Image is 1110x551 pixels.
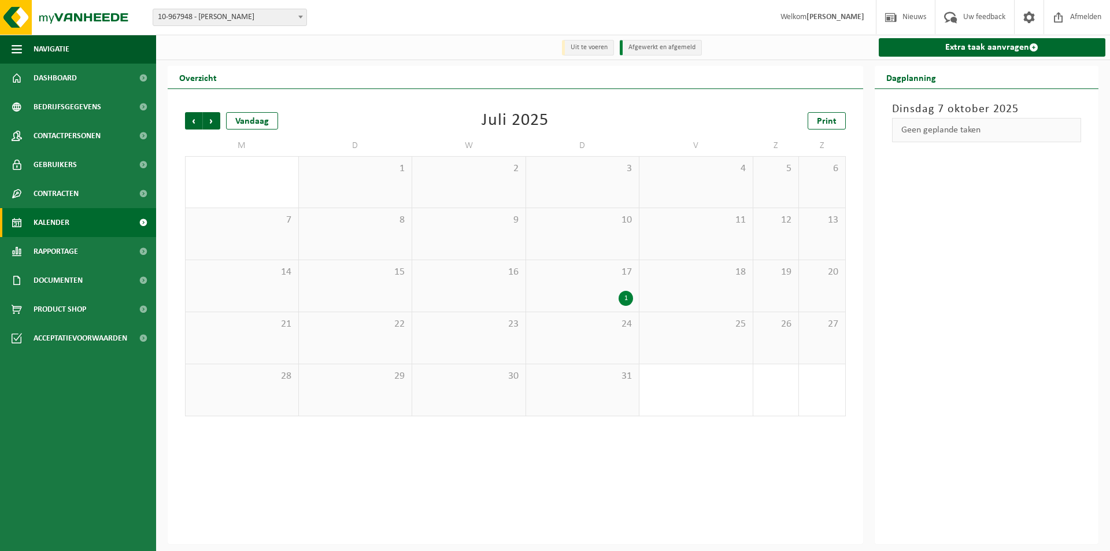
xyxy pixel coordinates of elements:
[191,214,293,227] span: 7
[34,121,101,150] span: Contactpersonen
[418,162,520,175] span: 2
[418,214,520,227] span: 9
[418,370,520,383] span: 30
[305,266,406,279] span: 15
[799,135,845,156] td: Z
[185,112,202,130] span: Vorige
[305,162,406,175] span: 1
[34,35,69,64] span: Navigatie
[532,370,634,383] span: 31
[191,266,293,279] span: 14
[817,117,837,126] span: Print
[34,179,79,208] span: Contracten
[153,9,306,25] span: 10-967948 - VERVENNE, WARD - WERVIK
[34,295,86,324] span: Product Shop
[34,93,101,121] span: Bedrijfsgegevens
[34,324,127,353] span: Acceptatievoorwaarden
[412,135,526,156] td: W
[418,318,520,331] span: 23
[203,112,220,130] span: Volgende
[808,112,846,130] a: Print
[562,40,614,56] li: Uit te voeren
[759,318,793,331] span: 26
[645,162,747,175] span: 4
[645,214,747,227] span: 11
[226,112,278,130] div: Vandaag
[191,318,293,331] span: 21
[645,318,747,331] span: 25
[305,318,406,331] span: 22
[299,135,413,156] td: D
[620,40,702,56] li: Afgewerkt en afgemeld
[532,266,634,279] span: 17
[645,266,747,279] span: 18
[619,291,633,306] div: 1
[191,370,293,383] span: 28
[532,318,634,331] span: 24
[418,266,520,279] span: 16
[168,66,228,88] h2: Overzicht
[759,214,793,227] span: 12
[759,162,793,175] span: 5
[185,135,299,156] td: M
[806,13,864,21] strong: [PERSON_NAME]
[34,150,77,179] span: Gebruikers
[526,135,640,156] td: D
[34,266,83,295] span: Documenten
[305,214,406,227] span: 8
[482,112,549,130] div: Juli 2025
[879,38,1106,57] a: Extra taak aanvragen
[639,135,753,156] td: V
[532,162,634,175] span: 3
[753,135,800,156] td: Z
[892,101,1082,118] h3: Dinsdag 7 oktober 2025
[34,64,77,93] span: Dashboard
[805,214,839,227] span: 13
[34,237,78,266] span: Rapportage
[805,162,839,175] span: 6
[532,214,634,227] span: 10
[305,370,406,383] span: 29
[759,266,793,279] span: 19
[805,266,839,279] span: 20
[805,318,839,331] span: 27
[34,208,69,237] span: Kalender
[892,118,1082,142] div: Geen geplande taken
[153,9,307,26] span: 10-967948 - VERVENNE, WARD - WERVIK
[875,66,948,88] h2: Dagplanning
